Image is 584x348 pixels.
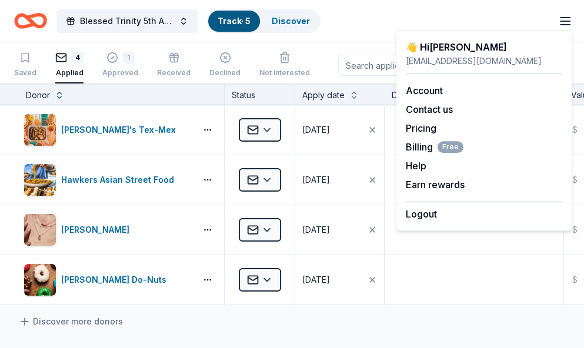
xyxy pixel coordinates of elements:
div: Donation [392,88,426,102]
img: Image for Shipley Do-Nuts [24,264,56,296]
div: Apply date [302,88,345,102]
div: [PERSON_NAME] Do-Nuts [61,273,171,287]
button: Image for Kendra Scott[PERSON_NAME] [24,213,191,246]
div: 1 [123,52,135,63]
button: [DATE] [295,105,384,155]
button: [DATE] [295,205,384,255]
a: Discover more donors [19,314,123,329]
a: Track· 5 [218,16,251,26]
button: [DATE] [295,155,384,205]
div: [DATE] [302,223,330,237]
button: Not interested [259,47,310,83]
div: 4 [72,52,84,63]
a: Account [406,85,443,96]
button: Declined [209,47,241,83]
div: [DATE] [302,123,330,137]
img: Image for Kendra Scott [24,214,56,246]
button: Blessed Trinity 5th Anniversary Bingo [56,9,198,33]
button: [DATE] [295,255,384,304]
button: Saved [14,47,36,83]
input: Search applied [338,55,489,76]
div: Not interested [259,68,310,78]
button: BillingFree [406,140,463,154]
a: Home [14,7,47,35]
div: [DATE] [302,173,330,187]
div: Status [225,83,295,105]
span: Free [438,141,463,153]
span: Blessed Trinity 5th Anniversary Bingo [80,14,174,28]
button: Received [157,47,191,83]
div: [EMAIL_ADDRESS][DOMAIN_NAME] [406,54,562,68]
a: Discover [272,16,310,26]
button: Image for Hawkers Asian Street FoodHawkers Asian Street Food [24,163,191,196]
div: Applied [55,68,84,78]
div: Approved [102,68,138,78]
img: Image for Hawkers Asian Street Food [24,164,56,196]
button: Contact us [406,102,453,116]
div: Saved [14,68,36,78]
div: [PERSON_NAME] [61,223,134,237]
button: Track· 5Discover [207,9,321,33]
button: Image for Chuy's Tex-Mex[PERSON_NAME]'s Tex-Mex [24,113,191,146]
button: 4Applied [55,47,84,83]
div: Received [157,68,191,78]
div: Declined [209,68,241,78]
button: 1Approved [102,47,138,83]
div: Donor [26,88,50,102]
a: Pricing [406,122,436,134]
div: [DATE] [302,273,330,287]
button: Logout [406,207,437,221]
div: Hawkers Asian Street Food [61,173,179,187]
div: [PERSON_NAME]'s Tex-Mex [61,123,181,137]
button: Help [406,159,426,173]
button: Image for Shipley Do-Nuts[PERSON_NAME] Do-Nuts [24,263,191,296]
span: Billing [406,140,463,154]
img: Image for Chuy's Tex-Mex [24,114,56,146]
a: Earn rewards [406,179,465,190]
div: 👋 Hi [PERSON_NAME] [406,40,562,54]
